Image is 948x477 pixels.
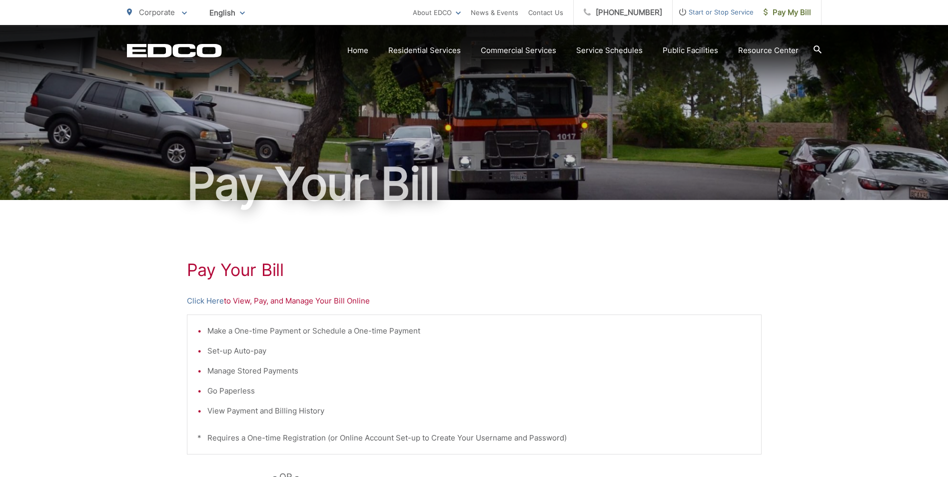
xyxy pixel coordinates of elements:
[127,43,222,57] a: EDCD logo. Return to the homepage.
[127,159,822,209] h1: Pay Your Bill
[187,295,762,307] p: to View, Pay, and Manage Your Bill Online
[202,4,252,21] span: English
[207,365,751,377] li: Manage Stored Payments
[388,44,461,56] a: Residential Services
[197,432,751,444] p: * Requires a One-time Registration (or Online Account Set-up to Create Your Username and Password)
[413,6,461,18] a: About EDCO
[207,345,751,357] li: Set-up Auto-pay
[187,295,224,307] a: Click Here
[528,6,563,18] a: Contact Us
[471,6,518,18] a: News & Events
[738,44,799,56] a: Resource Center
[207,405,751,417] li: View Payment and Billing History
[663,44,718,56] a: Public Facilities
[207,385,751,397] li: Go Paperless
[139,7,175,17] span: Corporate
[207,325,751,337] li: Make a One-time Payment or Schedule a One-time Payment
[347,44,368,56] a: Home
[576,44,643,56] a: Service Schedules
[764,6,811,18] span: Pay My Bill
[481,44,556,56] a: Commercial Services
[187,260,762,280] h1: Pay Your Bill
